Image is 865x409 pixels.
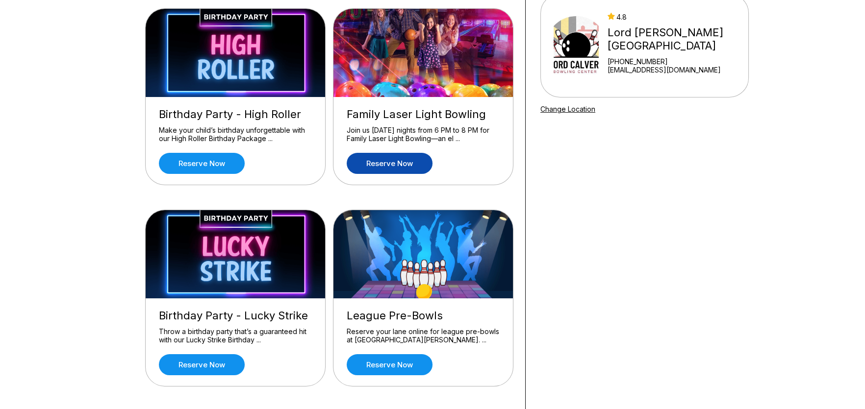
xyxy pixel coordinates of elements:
img: Birthday Party - High Roller [146,9,326,97]
img: Family Laser Light Bowling [333,9,514,97]
a: Change Location [540,105,595,113]
div: Throw a birthday party that’s a guaranteed hit with our Lucky Strike Birthday ... [159,327,312,344]
div: Join us [DATE] nights from 6 PM to 8 PM for Family Laser Light Bowling—an el ... [347,126,500,143]
div: Lord [PERSON_NAME][GEOGRAPHIC_DATA] [608,26,744,52]
div: 4.8 [608,13,744,21]
div: Birthday Party - Lucky Strike [159,309,312,322]
img: League Pre-Bowls [333,210,514,298]
a: Reserve now [159,354,245,375]
div: Make your child’s birthday unforgettable with our High Roller Birthday Package ... [159,126,312,143]
div: Reserve your lane online for league pre-bowls at [GEOGRAPHIC_DATA][PERSON_NAME]. ... [347,327,500,344]
div: Family Laser Light Bowling [347,108,500,121]
img: Lord Calvert Bowling Center [554,9,599,82]
a: [EMAIL_ADDRESS][DOMAIN_NAME] [608,66,744,74]
a: Reserve now [159,153,245,174]
a: Reserve now [347,153,432,174]
img: Birthday Party - Lucky Strike [146,210,326,298]
div: [PHONE_NUMBER] [608,57,744,66]
div: League Pre-Bowls [347,309,500,322]
div: Birthday Party - High Roller [159,108,312,121]
a: Reserve now [347,354,432,375]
